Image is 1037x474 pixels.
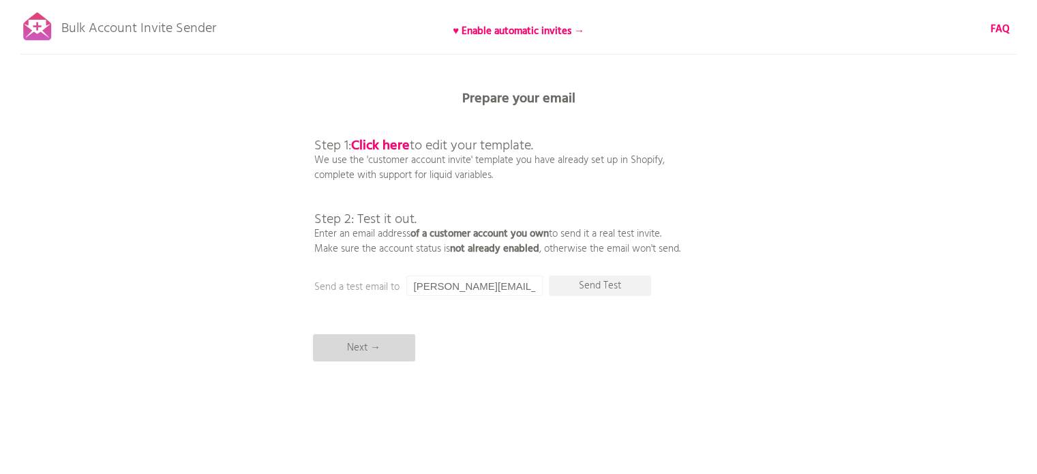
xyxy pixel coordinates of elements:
[453,23,584,40] b: ♥ Enable automatic invites →
[314,280,587,295] p: Send a test email to
[410,226,549,242] b: of a customer account you own
[549,276,651,296] p: Send Test
[450,241,539,257] b: not already enabled
[314,109,680,256] p: We use the 'customer account invite' template you have already set up in Shopify, complete with s...
[314,209,417,231] span: Step 2: Test it out.
[61,8,216,42] p: Bulk Account Invite Sender
[462,88,575,110] b: Prepare your email
[351,135,410,157] a: Click here
[991,22,1010,37] a: FAQ
[313,334,415,361] p: Next →
[991,21,1010,38] b: FAQ
[314,135,533,157] span: Step 1: to edit your template.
